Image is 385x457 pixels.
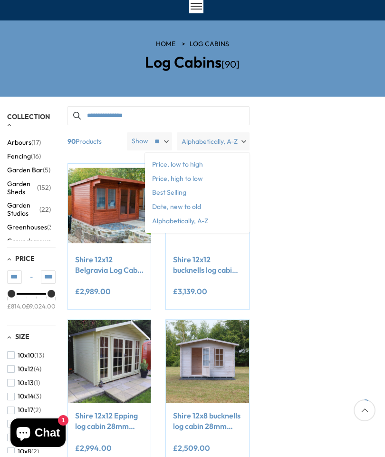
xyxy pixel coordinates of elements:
a: Log Cabins [190,40,229,49]
span: Garden Sheds [7,180,37,196]
button: 10x13 [7,376,40,390]
input: Max value [41,270,56,284]
span: Price [15,254,35,263]
span: Price, high to low [145,172,250,186]
input: Min value [7,270,22,284]
ins: £2,989.00 [75,288,111,295]
button: Fencing (16) [7,149,41,163]
button: 10x7 [7,431,37,445]
ins: £3,139.00 [173,288,207,295]
span: Price, low to high [145,158,250,172]
span: Best Selling [145,186,250,200]
span: (152) [37,184,51,192]
button: Groundscrews Base [7,234,58,256]
span: (2) [33,406,41,414]
span: Alphabetically, A-Z [145,214,250,228]
span: Garden Bar [7,166,43,174]
button: Garden Bar (5) [7,163,50,177]
span: (16) [31,152,41,160]
a: Shire 12x12 Epping log cabin 28mm Cladding [75,410,144,432]
ins: £2,994.00 [75,444,112,452]
span: (4) [34,365,41,373]
a: HOME [156,40,175,49]
div: £9,024.00 [26,302,56,310]
button: Arbours (17) [7,136,41,149]
div: £814.00 [7,302,30,310]
span: Garden Studios [7,201,39,218]
span: Greenhouses [7,223,47,231]
button: 10x17 [7,403,41,417]
button: 10x14 [7,389,41,403]
span: (22) [39,206,51,214]
button: 10x20 [7,417,42,431]
button: 10x12 [7,362,41,376]
a: Shire 12x8 bucknells log cabin 28mm Cladding [173,410,241,432]
input: Search products [67,106,250,125]
span: 10x13 [18,379,34,387]
span: (17) [31,139,41,147]
span: (35) [47,223,58,231]
span: 10x14 [18,392,34,400]
ins: £2,509.00 [173,444,210,452]
button: 10x10 [7,348,44,362]
label: Alphabetically, A-Z [177,132,250,150]
span: 10x8 [18,447,31,456]
a: Shire 12x12 Belgravia Log Cabin 28mm Cladding [75,254,144,276]
inbox-online-store-chat: Shopify online store chat [8,418,68,449]
span: [90] [221,58,240,70]
button: Garden Sheds (152) [7,177,51,199]
span: Alphabetically, A-Z [182,132,238,150]
span: 10x12 [18,365,34,373]
span: - [22,272,41,282]
span: Collection [7,112,50,121]
img: Shire 12x12 Epping log cabin 28mm Cladding - Best Shed [68,320,151,403]
span: Groundscrews Base [7,237,51,253]
span: (2) [31,447,39,456]
span: Products [64,132,123,150]
span: (3) [34,392,41,400]
span: Size [15,332,29,341]
div: Price [7,293,56,318]
span: 10x10 [18,351,34,359]
label: Show [132,137,148,146]
span: Arbours [7,139,31,147]
img: Shire 12x12 Belgravia Log Cabin 19mm Cladding - Best Shed [68,164,151,247]
span: (1) [34,379,40,387]
span: Date, new to old [145,200,250,214]
span: Fencing [7,152,31,160]
span: (13) [34,351,44,359]
b: 90 [67,132,76,150]
span: 10x17 [18,406,33,414]
h2: Log Cabins [71,54,314,70]
button: Garden Studios (22) [7,199,51,220]
span: (5) [43,166,50,174]
button: Greenhouses (35) [7,220,58,234]
a: Shire 12x12 bucknells log cabin 28mm Cladding [173,254,241,276]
